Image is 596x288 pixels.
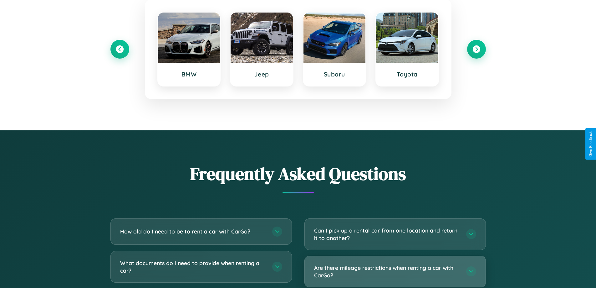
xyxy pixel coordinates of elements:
div: Give Feedback [588,131,593,157]
h3: Toyota [382,71,432,78]
h3: Can I pick up a rental car from one location and return it to another? [314,227,460,242]
h3: BMW [164,71,214,78]
h3: How old do I need to be to rent a car with CarGo? [120,228,266,235]
h2: Frequently Asked Questions [110,162,486,186]
h3: Subaru [310,71,359,78]
h3: What documents do I need to provide when renting a car? [120,259,266,275]
h3: Jeep [237,71,287,78]
h3: Are there mileage restrictions when renting a car with CarGo? [314,264,460,279]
